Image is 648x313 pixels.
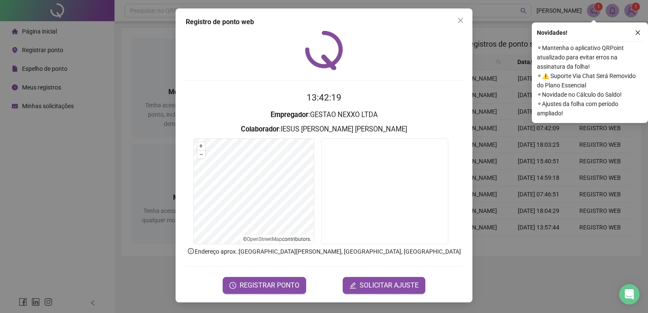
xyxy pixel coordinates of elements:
strong: Colaborador [241,125,279,133]
span: Novidades ! [537,28,567,37]
span: ⚬ ⚠️ Suporte Via Chat Será Removido do Plano Essencial [537,71,643,90]
span: close [457,17,464,24]
div: Registro de ponto web [186,17,462,27]
button: editSOLICITAR AJUSTE [343,277,425,294]
strong: Empregador [271,111,308,119]
img: QRPoint [305,31,343,70]
button: – [197,151,205,159]
span: ⚬ Novidade no Cálculo do Saldo! [537,90,643,99]
button: REGISTRAR PONTO [223,277,306,294]
span: ⚬ Ajustes da folha com período ampliado! [537,99,643,118]
span: edit [349,282,356,289]
h3: : IESUS [PERSON_NAME] [PERSON_NAME] [186,124,462,135]
h3: : GESTAO NEXXO LTDA [186,109,462,120]
button: Close [454,14,467,27]
time: 13:42:19 [307,92,341,103]
a: OpenStreetMap [247,236,282,242]
span: close [635,30,641,36]
li: © contributors. [243,236,311,242]
div: Open Intercom Messenger [619,284,640,305]
span: REGISTRAR PONTO [240,280,299,291]
span: SOLICITAR AJUSTE [360,280,419,291]
button: + [197,142,205,150]
span: info-circle [187,247,195,255]
p: Endereço aprox. : [GEOGRAPHIC_DATA][PERSON_NAME], [GEOGRAPHIC_DATA], [GEOGRAPHIC_DATA] [186,247,462,256]
span: ⚬ Mantenha o aplicativo QRPoint atualizado para evitar erros na assinatura da folha! [537,43,643,71]
span: clock-circle [229,282,236,289]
